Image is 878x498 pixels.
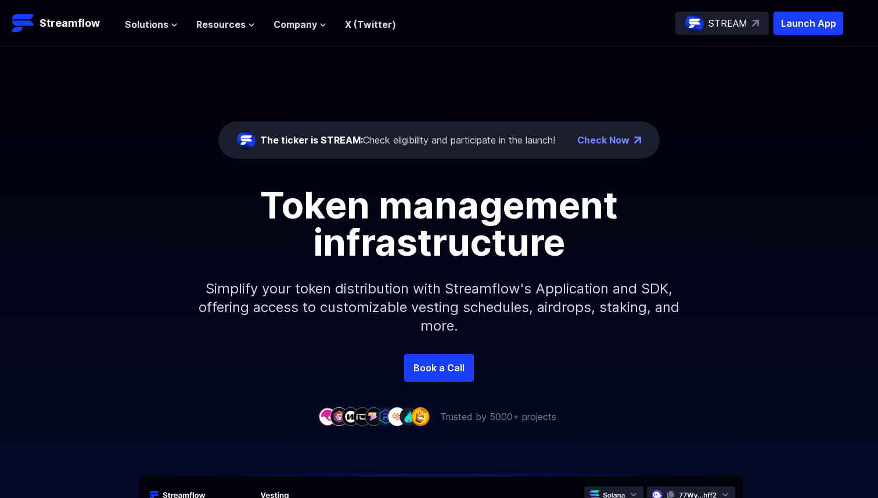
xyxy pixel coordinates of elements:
img: company-2 [330,407,348,425]
img: streamflow-logo-circle.png [237,131,256,149]
a: STREAM [675,12,769,35]
a: Check Now [577,133,629,147]
img: company-3 [341,407,360,425]
p: STREAM [708,16,747,30]
img: company-1 [318,407,337,425]
button: Launch App [773,12,843,35]
img: company-5 [365,407,383,425]
span: The ticker is STREAM: [260,134,363,146]
button: Company [274,17,326,31]
img: company-8 [400,407,418,425]
button: Resources [196,17,255,31]
h1: Token management infrastructure [178,187,700,261]
img: streamflow-logo-circle.png [685,14,704,33]
span: Company [274,17,317,31]
img: top-right-arrow.png [634,137,641,144]
a: X (Twitter) [345,19,396,30]
div: Check eligibility and participate in the launch! [260,133,555,147]
span: Resources [196,17,246,31]
p: Streamflow [39,15,100,31]
img: company-9 [411,407,430,425]
img: Streamflow Logo [12,12,35,35]
img: company-7 [388,407,406,425]
img: top-right-arrow.svg [752,20,759,27]
img: company-6 [376,407,395,425]
a: Book a Call [404,354,474,382]
p: Trusted by 5000+ projects [440,410,556,424]
img: company-4 [353,407,372,425]
span: Solutions [125,17,168,31]
button: Solutions [125,17,178,31]
p: Simplify your token distribution with Streamflow's Application and SDK, offering access to custom... [189,261,689,354]
a: Streamflow [12,12,113,35]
